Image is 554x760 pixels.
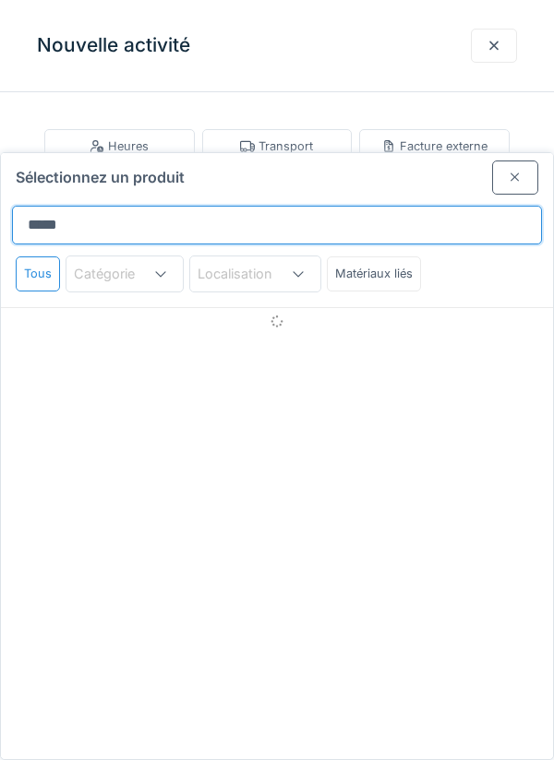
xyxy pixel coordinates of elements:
[74,264,161,284] div: Catégorie
[240,137,313,155] div: Transport
[1,153,553,195] div: Sélectionnez un produit
[37,34,190,57] h3: Nouvelle activité
[16,256,60,291] div: Tous
[198,264,298,284] div: Localisation
[381,137,488,155] div: Facture externe
[327,256,421,291] div: Matériaux liés
[90,137,149,155] div: Heures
